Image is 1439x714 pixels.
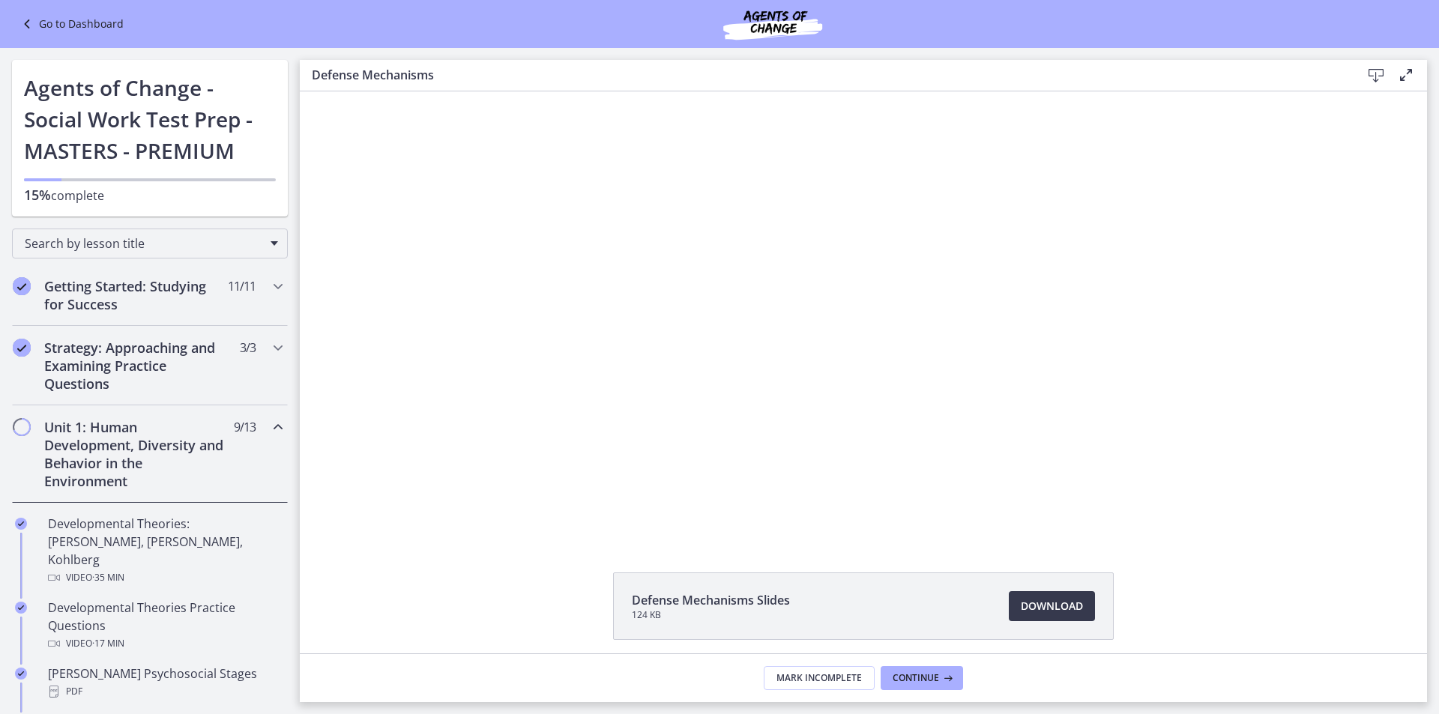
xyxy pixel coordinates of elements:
h2: Strategy: Approaching and Examining Practice Questions [44,339,227,393]
h2: Unit 1: Human Development, Diversity and Behavior in the Environment [44,418,227,490]
h1: Agents of Change - Social Work Test Prep - MASTERS - PREMIUM [24,72,276,166]
span: Mark Incomplete [776,672,862,684]
a: Go to Dashboard [18,15,124,33]
iframe: Video Lesson [300,91,1427,538]
h3: Defense Mechanisms [312,66,1337,84]
p: complete [24,186,276,205]
a: Download [1009,591,1095,621]
span: · 35 min [92,569,124,587]
span: · 17 min [92,635,124,653]
button: Continue [881,666,963,690]
div: Video [48,569,282,587]
div: Developmental Theories Practice Questions [48,599,282,653]
i: Completed [13,277,31,295]
span: 124 KB [632,609,790,621]
button: Mark Incomplete [764,666,875,690]
i: Completed [13,339,31,357]
div: PDF [48,683,282,701]
span: 11 / 11 [228,277,256,295]
span: Defense Mechanisms Slides [632,591,790,609]
div: Video [48,635,282,653]
span: 15% [24,186,51,204]
span: 9 / 13 [234,418,256,436]
span: Search by lesson title [25,235,263,252]
i: Completed [15,518,27,530]
h2: Getting Started: Studying for Success [44,277,227,313]
div: Search by lesson title [12,229,288,258]
div: Developmental Theories: [PERSON_NAME], [PERSON_NAME], Kohlberg [48,515,282,587]
span: 3 / 3 [240,339,256,357]
i: Completed [15,668,27,680]
span: Continue [893,672,939,684]
span: Download [1021,597,1083,615]
div: [PERSON_NAME] Psychosocial Stages [48,665,282,701]
img: Agents of Change Social Work Test Prep [683,6,863,42]
i: Completed [15,602,27,614]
